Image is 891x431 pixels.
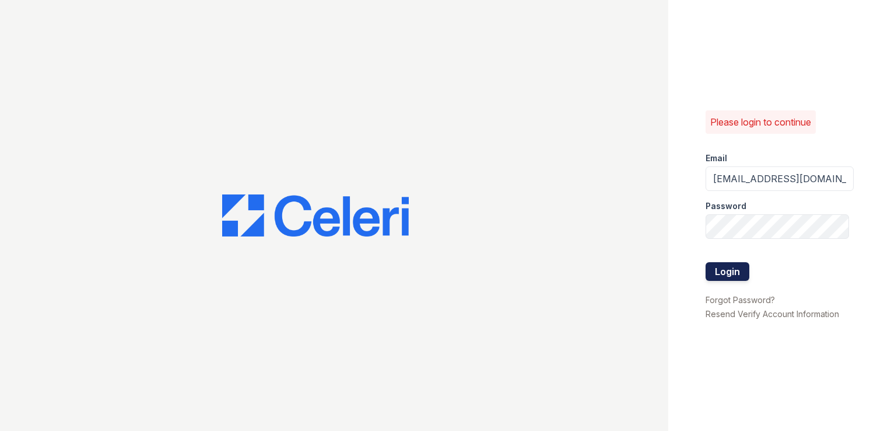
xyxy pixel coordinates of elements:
label: Password [706,200,746,212]
a: Forgot Password? [706,295,775,305]
p: Please login to continue [710,115,811,129]
label: Email [706,152,727,164]
a: Resend Verify Account Information [706,309,839,319]
button: Login [706,262,749,281]
img: CE_Logo_Blue-a8612792a0a2168367f1c8372b55b34899dd931a85d93a1a3d3e32e68fde9ad4.png [222,194,409,237]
